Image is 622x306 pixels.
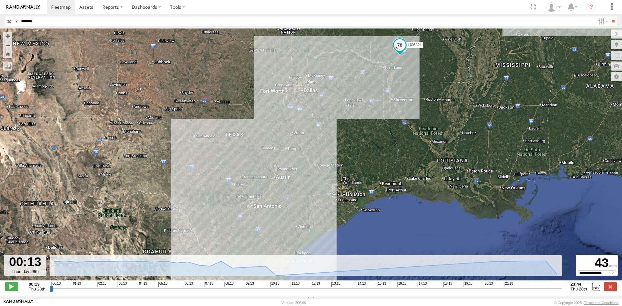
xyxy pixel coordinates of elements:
label: Measure [3,62,12,71]
span: 08:13 [225,282,234,287]
span: 21:13 [504,282,513,287]
span: Thu 28th Aug 2025 [570,287,587,291]
button: Zoom in [3,32,12,40]
span: 11:13 [291,282,300,287]
span: 03:13 [118,282,127,287]
span: 19:13 [464,282,473,287]
button: Zoom out [3,40,12,50]
span: H06321 [408,43,422,47]
div: Version: 306.00 [282,301,306,305]
span: 02:13 [98,282,107,287]
span: 06:13 [184,282,193,287]
span: 12:13 [311,282,320,287]
span: 20:13 [484,282,493,287]
span: 09:13 [245,282,254,287]
button: Zoom Home [3,50,12,58]
a: Visit our Website [4,300,33,306]
span: 10:13 [270,282,279,287]
span: 07:13 [204,282,213,287]
label: Map Settings [611,72,622,81]
label: Close [604,282,617,291]
a: Terms and Conditions [584,301,618,305]
span: 05:13 [158,282,167,287]
i: ? [586,2,596,12]
span: 01:13 [72,282,81,287]
strong: 00:13 [29,282,45,287]
span: 00:13 [52,282,61,287]
span: 16:13 [397,282,407,287]
label: Play/Stop [5,282,18,291]
strong: 23:44 [570,282,587,287]
div: © Copyright 2025 - [554,301,618,305]
div: 43 [577,256,617,270]
label: Search Filter Options [595,17,609,26]
span: 15:13 [377,282,386,287]
img: rand-logo.svg [6,5,40,9]
div: Ryan Roxas [544,2,563,12]
label: Search Query [14,17,19,26]
span: Thu 28th Aug 2025 [29,287,45,291]
span: 18:13 [443,282,452,287]
span: 13:13 [331,282,340,287]
span: 17:13 [418,282,427,287]
span: 04:13 [138,282,147,287]
span: 14:13 [357,282,366,287]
